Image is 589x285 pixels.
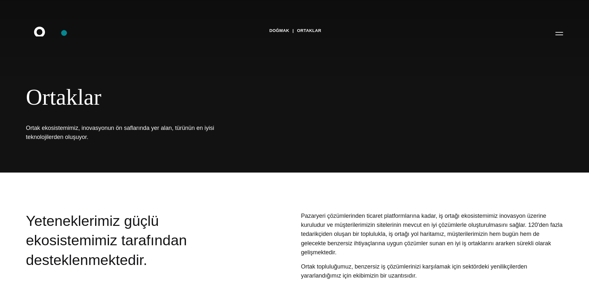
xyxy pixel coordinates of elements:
[297,26,321,36] a: Ortaklar
[26,85,101,110] font: Ortaklar
[269,28,289,33] font: DOĞMAK
[269,26,289,36] a: DOĞMAK
[26,125,214,140] font: Ortak ekosistemimiz, inovasyonun ön saflarında yer alan, türünün en iyisi teknolojilerden oluşuyor.
[301,213,562,256] font: Pazaryeri çözümlerinden ticaret platformlarına kadar, iş ortağı ekosistemimiz inovasyon üzerine k...
[551,26,567,40] button: Açık
[301,263,527,279] font: Ortak topluluğumuz, benzersiz iş çözümlerinizi karşılamak için sektördeki yenilikçilerden yararla...
[297,28,321,33] font: Ortaklar
[26,213,187,268] font: Yeteneklerimiz güçlü ekosistemimiz tarafından desteklenmektedir.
